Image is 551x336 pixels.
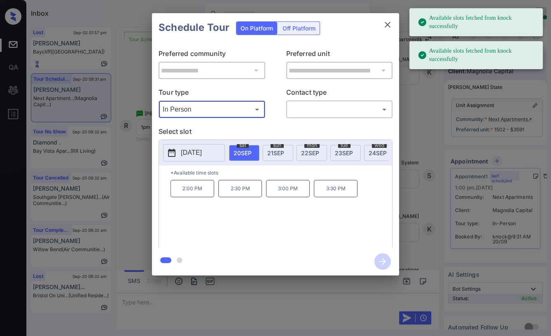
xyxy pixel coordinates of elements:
p: 3:00 PM [266,180,310,197]
div: date-select [263,145,293,161]
p: Select slot [159,126,392,140]
span: 23 SEP [335,149,353,156]
button: close [379,16,396,33]
div: Available slots fetched from knock successfully [418,11,536,34]
div: date-select [364,145,395,161]
span: tue [338,143,350,148]
p: [DATE] [181,148,202,158]
div: In Person [161,103,263,116]
p: 2:00 PM [170,180,214,197]
span: mon [304,143,320,148]
p: Contact type [286,87,393,100]
div: date-select [297,145,327,161]
span: sun [271,143,284,148]
div: On Platform [236,22,277,35]
span: 24 SEP [369,149,387,156]
span: 20 SEP [233,149,252,156]
button: [DATE] [163,144,225,161]
p: Preferred unit [286,49,393,62]
div: Available slots fetched from knock successfully [418,44,536,67]
div: Off Platform [278,22,320,35]
div: date-select [330,145,361,161]
p: Preferred community [159,49,265,62]
button: btn-next [369,251,396,272]
span: sat [237,143,249,148]
div: date-select [229,145,259,161]
h2: Schedule Tour [152,13,236,42]
span: wed [372,143,387,148]
p: *Available time slots [170,166,392,180]
span: 22 SEP [301,149,319,156]
span: 21 SEP [267,149,284,156]
p: Tour type [159,87,265,100]
p: 3:30 PM [314,180,357,197]
p: 2:30 PM [218,180,262,197]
